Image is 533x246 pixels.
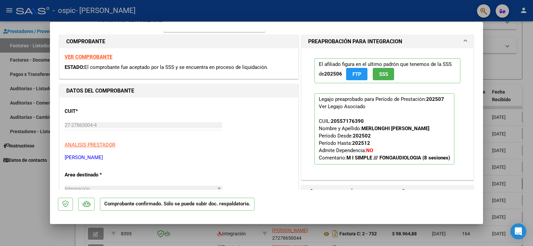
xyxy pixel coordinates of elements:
[352,71,361,77] span: FTP
[361,125,429,131] strong: MERLONGHI [PERSON_NAME]
[331,118,364,125] div: 20557176390
[346,68,367,80] button: FTP
[379,71,388,77] span: SSS
[66,88,134,94] strong: DATOS DEL COMPROBANTE
[319,155,450,161] span: Comentario:
[66,38,105,45] strong: COMPROBANTE
[65,142,115,148] span: ANALISIS PRESTADOR
[308,188,405,196] h1: DOCUMENTACIÓN RESPALDATORIA
[301,48,473,180] div: PREAPROBACIÓN PARA INTEGRACION
[346,155,450,161] strong: M I SIMPLE /// FONOAUDIOLOGIA (8 sesiones)
[308,38,402,46] h1: PREAPROBACIÓN PARA INTEGRACION
[65,186,90,192] span: Integración
[65,64,84,70] span: ESTADO:
[353,133,371,139] strong: 202502
[314,58,460,83] p: El afiliado figura en el ultimo padrón que tenemos de la SSS de
[314,93,454,164] p: Legajo preaprobado para Período de Prestación:
[301,35,473,48] mat-expansion-panel-header: PREAPROBACIÓN PARA INTEGRACION
[301,185,473,199] mat-expansion-panel-header: DOCUMENTACIÓN RESPALDATORIA
[319,103,365,110] div: Ver Legajo Asociado
[100,198,255,211] p: Comprobante confirmado. Sólo se puede subir doc. respaldatoria.
[65,108,133,115] p: CUIT
[510,223,526,239] div: Open Intercom Messenger
[319,118,450,161] span: CUIL: Nombre y Apellido: Período Desde: Período Hasta: Admite Dependencia:
[324,71,342,77] strong: 202506
[84,64,268,70] span: El comprobante fue aceptado por la SSS y se encuentra en proceso de liquidación.
[373,68,394,80] button: SSS
[65,154,293,161] p: [PERSON_NAME]
[426,96,444,102] strong: 202507
[366,147,373,153] strong: NO
[65,171,133,179] p: Area destinado *
[65,54,112,60] a: VER COMPROBANTE
[352,140,370,146] strong: 202512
